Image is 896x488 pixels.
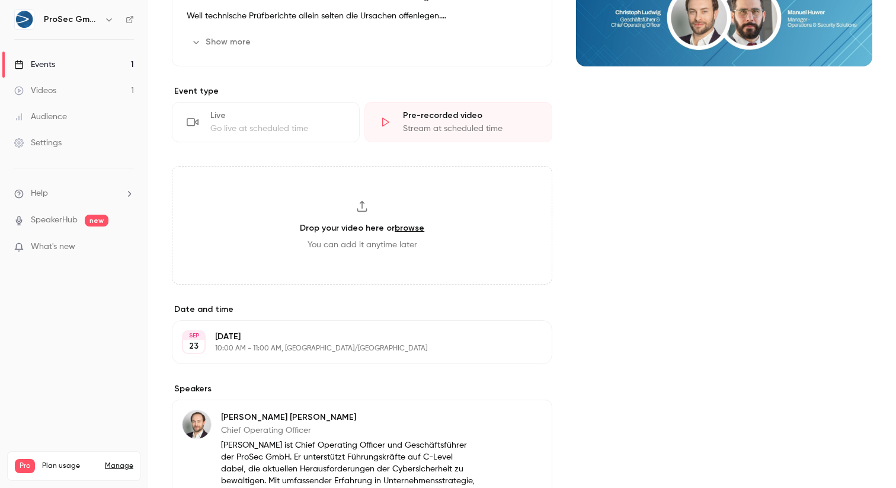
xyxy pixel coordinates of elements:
img: ProSec GmbH [15,10,34,29]
p: Weil technische Prüfberichte allein selten die Ursachen offenlegen. [187,9,537,23]
div: Audience [14,111,67,123]
p: [PERSON_NAME] [PERSON_NAME] [221,412,475,423]
div: Settings [14,137,62,149]
p: 10:00 AM - 11:00 AM, [GEOGRAPHIC_DATA]/[GEOGRAPHIC_DATA] [215,344,489,353]
span: Plan usage [42,461,98,471]
label: Date and time [172,304,552,315]
p: Event type [172,85,552,97]
a: browse [395,223,424,233]
span: new [85,215,108,227]
img: Christoph Ludwig [183,410,211,439]
li: help-dropdown-opener [14,187,134,200]
a: Manage [105,461,133,471]
div: Stream at scheduled time [403,123,537,135]
span: You can add it anytime later [308,239,417,251]
p: 23 [189,340,199,352]
span: Pro [15,459,35,473]
div: Live [210,110,345,122]
p: [DATE] [215,331,489,343]
button: Show more [187,33,258,52]
p: Chief Operating Officer [221,425,475,436]
div: LiveGo live at scheduled time [172,102,360,142]
div: SEP [183,331,204,340]
div: Go live at scheduled time [210,123,345,135]
a: SpeakerHub [31,214,78,227]
h6: ProSec GmbH [44,14,100,25]
span: What's new [31,241,75,253]
div: Events [14,59,55,71]
div: Videos [14,85,56,97]
div: Pre-recorded video [403,110,537,122]
div: Pre-recorded videoStream at scheduled time [364,102,552,142]
label: Speakers [172,383,552,395]
h3: Drop your video here or [300,222,424,234]
span: Help [31,187,48,200]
